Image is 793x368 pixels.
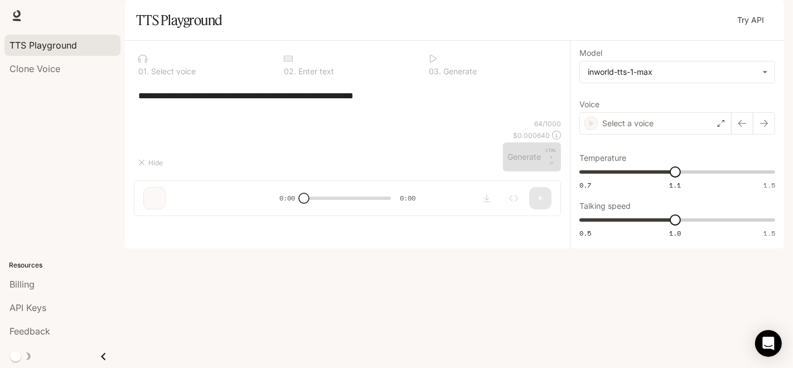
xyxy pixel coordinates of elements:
p: Select voice [149,68,196,75]
span: 1.5 [763,228,775,238]
span: 0.7 [579,180,591,190]
p: Temperature [579,154,626,162]
div: inworld-tts-1-max [580,61,775,83]
span: 1.1 [669,180,681,190]
h1: TTS Playground [136,9,223,31]
p: 64 / 1000 [534,119,561,128]
button: Hide [134,154,170,171]
div: inworld-tts-1-max [588,66,757,78]
div: Open Intercom Messenger [755,330,782,357]
a: Try API [733,9,768,31]
p: Talking speed [579,202,631,210]
p: Voice [579,101,599,108]
p: 0 2 . [284,68,296,75]
p: 0 1 . [138,68,149,75]
p: Enter text [296,68,334,75]
p: Generate [441,68,477,75]
span: 1.5 [763,180,775,190]
span: 0.5 [579,228,591,238]
p: Model [579,49,602,57]
p: 0 3 . [429,68,441,75]
span: 1.0 [669,228,681,238]
p: Select a voice [602,118,654,129]
p: $ 0.000640 [513,131,550,140]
